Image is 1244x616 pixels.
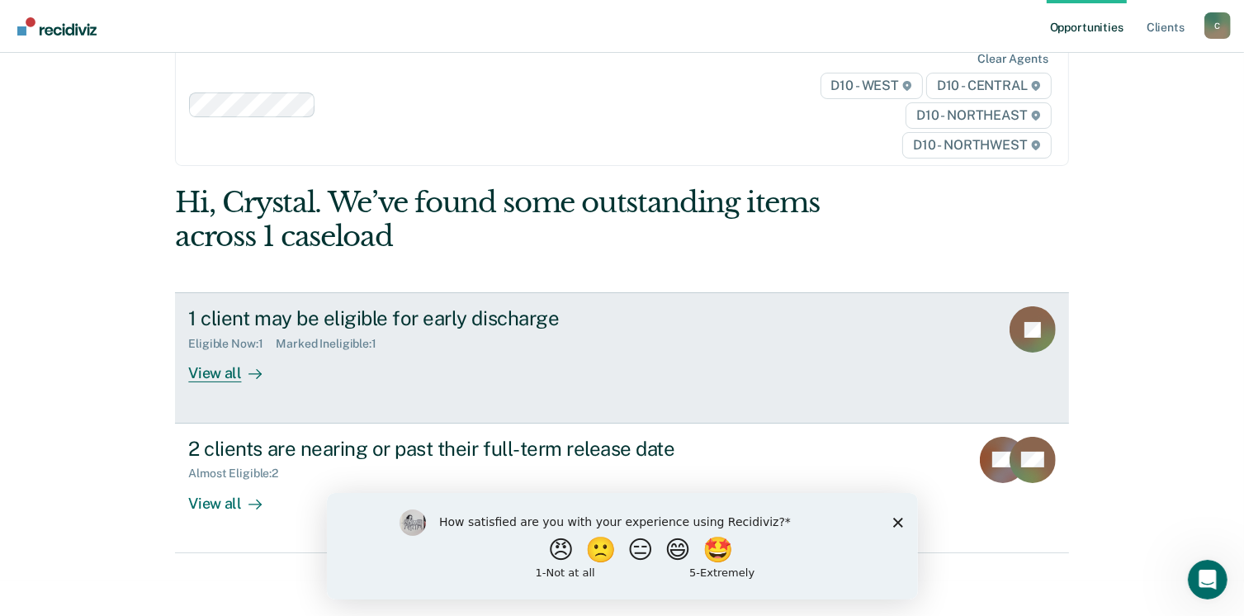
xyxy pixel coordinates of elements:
[906,102,1051,129] span: D10 - NORTHEAST
[1204,12,1231,39] button: Profile dropdown button
[276,337,389,351] div: Marked Ineligible : 1
[175,186,890,254] div: Hi, Crystal. We’ve found some outstanding items across 1 caseload
[1204,12,1231,39] div: C
[188,306,768,330] div: 1 client may be eligible for early discharge
[175,292,1068,423] a: 1 client may be eligible for early dischargeEligible Now:1Marked Ineligible:1View all
[327,493,918,599] iframe: Survey by Kim from Recidiviz
[977,52,1048,66] div: Clear agents
[1188,560,1227,599] iframe: Intercom live chat
[902,132,1051,159] span: D10 - NORTHWEST
[926,73,1052,99] span: D10 - CENTRAL
[188,437,768,461] div: 2 clients are nearing or past their full-term release date
[17,17,97,36] img: Recidiviz
[175,424,1068,553] a: 2 clients are nearing or past their full-term release dateAlmost Eligible:2View all
[821,73,923,99] span: D10 - WEST
[188,337,276,351] div: Eligible Now : 1
[188,351,281,383] div: View all
[188,467,291,481] div: Almost Eligible : 2
[188,481,281,513] div: View all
